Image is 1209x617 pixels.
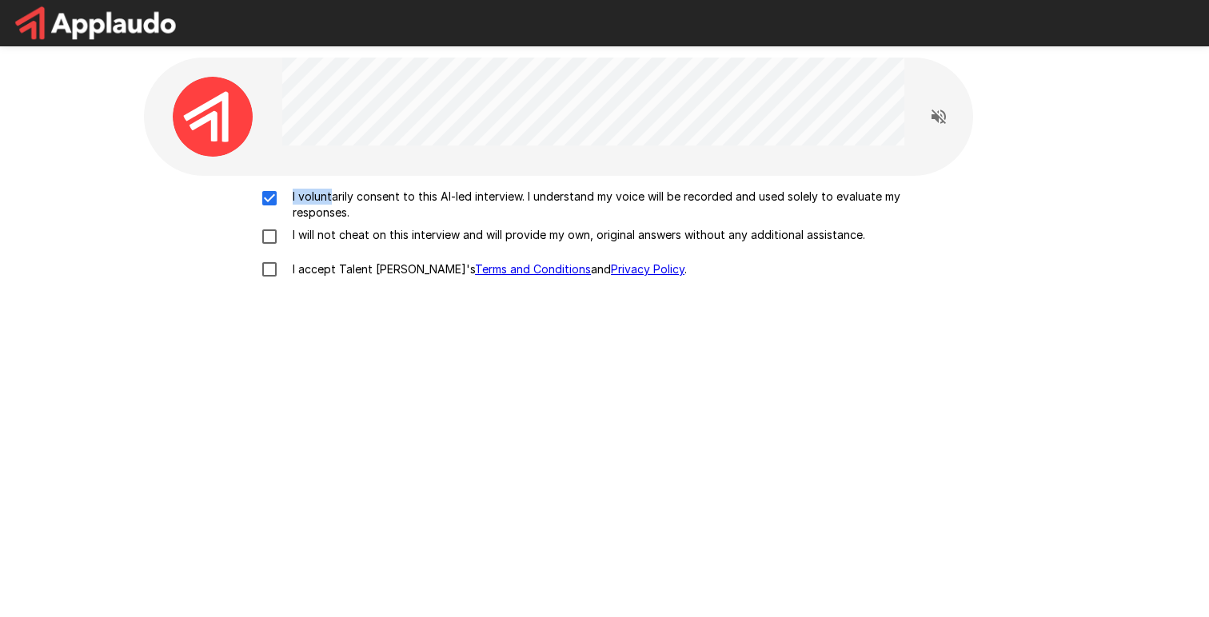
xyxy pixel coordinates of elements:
button: Read questions aloud [923,101,955,133]
a: Privacy Policy [611,262,684,276]
p: I will not cheat on this interview and will provide my own, original answers without any addition... [286,227,865,243]
p: I accept Talent [PERSON_NAME]'s and . [286,261,687,277]
img: applaudo_avatar.png [173,77,253,157]
p: I voluntarily consent to this AI-led interview. I understand my voice will be recorded and used s... [286,189,956,221]
a: Terms and Conditions [475,262,591,276]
